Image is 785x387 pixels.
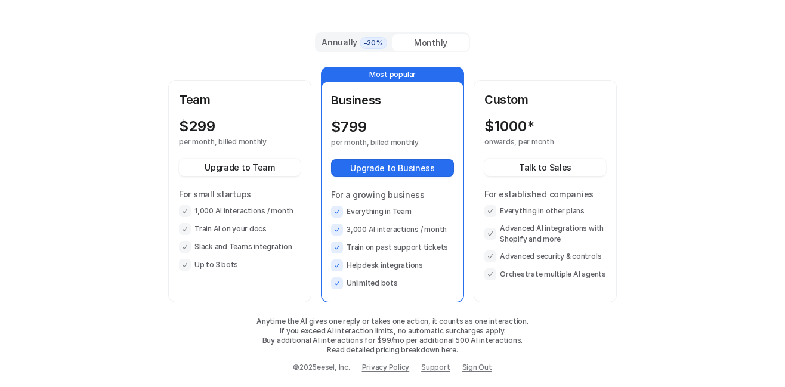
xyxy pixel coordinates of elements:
a: Sign Out [462,362,492,373]
li: Advanced AI integrations with Shopify and more [484,223,606,244]
button: Talk to Sales [484,159,606,176]
span: -20% [360,37,387,49]
p: onwards, per month [484,137,585,147]
p: Anytime the AI gives one reply or takes one action, it counts as one interaction. [168,317,617,326]
p: © 2025 eesel, Inc. [293,362,350,373]
p: Team [179,91,301,109]
li: Slack and Teams integration [179,241,301,253]
li: Everything in Team [331,206,454,218]
li: Orchestrate multiple AI agents [484,268,606,280]
p: $ 299 [179,118,215,135]
li: Helpdesk integrations [331,259,454,271]
p: per month, billed monthly [331,138,432,147]
a: Privacy Policy [362,362,410,373]
p: Most popular [322,67,463,82]
p: per month, billed monthly [179,137,279,147]
p: Business [331,91,454,109]
li: Train AI on your docs [179,223,301,235]
a: Read detailed pricing breakdown here. [327,345,458,354]
p: If you exceed AI interaction limits, no automatic surcharges apply. [168,326,617,336]
p: For established companies [484,188,606,200]
div: Monthly [392,34,469,51]
li: Up to 3 bots [179,259,301,271]
li: Unlimited bots [331,277,454,289]
div: Annually [321,36,388,49]
p: For a growing business [331,188,454,201]
li: 1,000 AI interactions / month [179,205,301,217]
p: $ 1000* [484,118,534,135]
li: Advanced security & controls [484,250,606,262]
p: Custom [484,91,606,109]
p: Buy additional AI interactions for $99/mo per additional 500 AI interactions. [168,336,617,345]
p: For small startups [179,188,301,200]
li: 3,000 AI interactions / month [331,224,454,236]
span: Support [421,362,450,373]
p: $ 799 [331,119,367,135]
button: Upgrade to Team [179,159,301,176]
li: Train on past support tickets [331,242,454,253]
button: Upgrade to Business [331,159,454,177]
li: Everything in other plans [484,205,606,217]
